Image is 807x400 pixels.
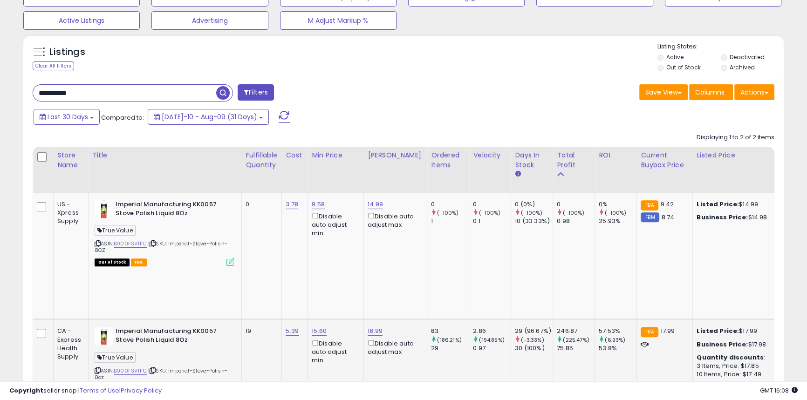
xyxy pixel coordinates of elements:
b: Business Price: [697,340,748,349]
div: Disable auto adjust min [312,211,356,237]
a: 18.99 [368,326,383,336]
button: M Adjust Markup % [280,11,397,30]
button: Actions [734,84,774,100]
span: | SKU: Imperial-Stove-Polish-8oz [95,367,227,381]
div: 0 [431,200,469,209]
div: Total Profit [557,150,591,170]
small: (-100%) [605,209,626,217]
a: 9.58 [312,200,325,209]
div: 19 [246,327,274,335]
div: 10 (33.33%) [515,217,553,225]
label: Active [666,53,684,61]
a: B000FSVTFC [114,367,147,375]
div: Disable auto adjust max [368,338,420,356]
div: 10 Items, Price: $17.49 [697,370,774,379]
span: True Value [95,225,136,236]
div: $17.99 [697,327,774,335]
div: 3 Items, Price: $17.85 [697,362,774,370]
div: 53.8% [599,344,636,353]
button: Advertising [151,11,268,30]
span: 9.42 [661,200,674,209]
button: Last 30 Days [34,109,100,125]
a: 5.39 [286,326,299,336]
span: True Value [95,352,136,363]
div: 246.87 [557,327,595,335]
div: Cost [286,150,304,160]
div: 29 [431,344,469,353]
button: Active Listings [23,11,140,30]
b: Business Price: [697,213,748,222]
div: 57.53% [599,327,636,335]
div: Store Name [57,150,84,170]
button: Save View [639,84,688,100]
div: 0.97 [473,344,511,353]
div: Current Buybox Price [641,150,689,170]
div: 75.85 [557,344,595,353]
p: Listing States: [657,42,784,51]
div: Min Price [312,150,360,160]
div: Velocity [473,150,507,160]
label: Archived [730,63,755,71]
small: (225.47%) [563,336,589,344]
div: Disable auto adjust min [312,338,356,365]
b: Listed Price: [697,200,739,209]
span: 17.99 [661,326,675,335]
div: 0 [246,200,274,209]
div: 1 [431,217,469,225]
small: (-3.33%) [521,336,544,344]
div: Disable auto adjust max [368,211,420,229]
div: Ordered Items [431,150,465,170]
b: Imperial Manufacturing KK0057 Stove Polish Liquid 8Oz [116,200,229,220]
h5: Listings [49,46,85,59]
button: [DATE]-10 - Aug-09 (31 Days) [148,109,269,125]
div: $17.98 [697,340,774,349]
small: (-100%) [521,209,542,217]
span: Compared to: [101,113,144,122]
b: Quantity discounts [697,353,764,362]
b: Imperial Manufacturing KK0057 Stove Polish Liquid 8Oz [116,327,229,346]
div: 0.1 [473,217,511,225]
span: Last 30 Days [48,112,88,122]
div: $14.98 [697,213,774,222]
div: Displaying 1 to 2 of 2 items [697,133,774,142]
small: (194.85%) [479,336,504,344]
span: Columns [695,88,725,97]
div: Listed Price [697,150,777,160]
small: FBA [641,200,658,210]
img: 31gEZK4apyL._SL40_.jpg [95,327,113,346]
div: ASIN: [95,200,234,265]
div: $14.99 [697,200,774,209]
div: seller snap | | [9,386,162,395]
div: : [697,353,774,362]
div: 29 (96.67%) [515,327,553,335]
small: (186.21%) [437,336,461,344]
div: 0 [473,200,511,209]
span: 2025-09-9 16:08 GMT [760,386,798,395]
span: | SKU: Imperial-Stove-Polish-8OZ [95,240,227,254]
div: 0 (0%) [515,200,553,209]
a: Privacy Policy [121,386,162,395]
span: 8.74 [662,213,675,222]
button: Columns [689,84,733,100]
div: 30 (100%) [515,344,553,353]
div: 25.93% [599,217,636,225]
div: Days In Stock [515,150,549,170]
small: (-100%) [563,209,584,217]
small: (-100%) [479,209,500,217]
button: Filters [238,84,274,101]
div: CA - Express Health Supply [57,327,81,361]
small: (-100%) [437,209,458,217]
div: 0.98 [557,217,595,225]
div: Title [92,150,238,160]
a: B000FSVTFC [114,240,147,248]
label: Out of Stock [666,63,700,71]
div: US - Xpress Supply [57,200,81,226]
span: FBA [131,258,147,266]
a: 3.78 [286,200,298,209]
a: 15.60 [312,326,327,336]
div: [PERSON_NAME] [368,150,423,160]
a: Terms of Use [80,386,119,395]
strong: Copyright [9,386,43,395]
small: FBA [641,327,658,337]
div: 83 [431,327,469,335]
